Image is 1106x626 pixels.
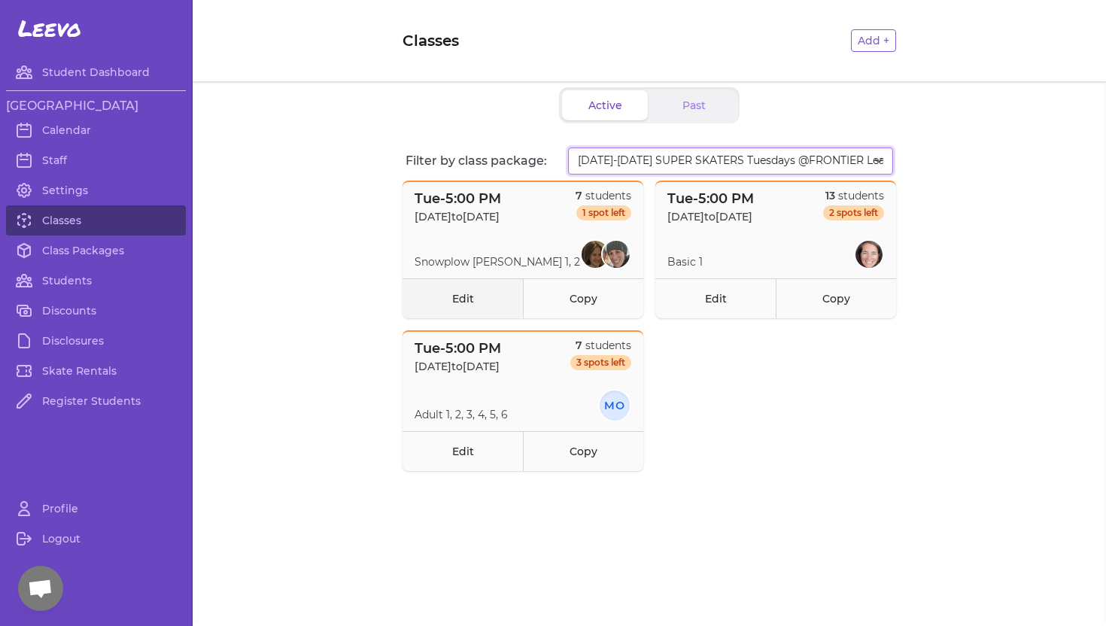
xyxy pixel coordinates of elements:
[6,205,186,236] a: Classes
[523,431,643,471] a: Copy
[576,189,582,202] span: 7
[667,254,703,269] p: Basic 1
[667,188,754,209] p: Tue - 5:00 PM
[570,338,631,353] p: students
[403,431,523,471] a: Edit
[6,145,186,175] a: Staff
[6,494,186,524] a: Profile
[823,188,884,203] p: students
[6,266,186,296] a: Students
[6,326,186,356] a: Disclosures
[651,90,737,120] button: Past
[6,57,186,87] a: Student Dashboard
[403,278,523,318] a: Edit
[576,188,631,203] p: students
[776,278,896,318] a: Copy
[415,254,580,269] p: Snowplow [PERSON_NAME] 1, 2
[655,278,776,318] a: Edit
[6,524,186,554] a: Logout
[523,278,643,318] a: Copy
[6,296,186,326] a: Discounts
[825,189,835,202] span: 13
[415,188,501,209] p: Tue - 5:00 PM
[576,339,582,352] span: 7
[6,236,186,266] a: Class Packages
[415,407,508,422] p: Adult 1, 2, 3, 4, 5, 6
[18,566,63,611] div: Open chat
[18,15,81,42] span: Leevo
[415,209,501,224] p: [DATE] to [DATE]
[604,399,626,412] text: MO
[6,175,186,205] a: Settings
[415,359,501,374] p: [DATE] to [DATE]
[6,115,186,145] a: Calendar
[562,90,648,120] button: Active
[667,209,754,224] p: [DATE] to [DATE]
[6,386,186,416] a: Register Students
[6,97,186,115] h3: [GEOGRAPHIC_DATA]
[6,356,186,386] a: Skate Rentals
[415,338,501,359] p: Tue - 5:00 PM
[823,205,884,220] span: 2 spots left
[576,205,631,220] span: 1 spot left
[406,152,568,170] p: Filter by class package:
[570,355,631,370] span: 3 spots left
[851,29,896,52] button: Add +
